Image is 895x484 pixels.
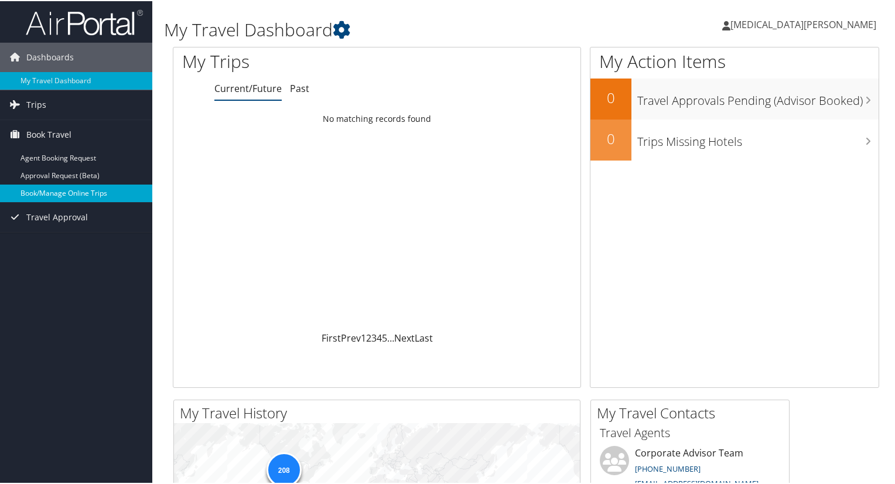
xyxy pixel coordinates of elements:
a: 3 [371,330,377,343]
a: 2 [366,330,371,343]
h2: 0 [590,128,631,148]
a: [PHONE_NUMBER] [635,462,701,473]
h1: My Trips [182,48,402,73]
img: airportal-logo.png [26,8,143,35]
h3: Trips Missing Hotels [637,127,879,149]
span: [MEDICAL_DATA][PERSON_NAME] [730,17,876,30]
a: 4 [377,330,382,343]
h2: My Travel History [180,402,580,422]
span: Dashboards [26,42,74,71]
h1: My Action Items [590,48,879,73]
h2: My Travel Contacts [597,402,789,422]
a: 0Travel Approvals Pending (Advisor Booked) [590,77,879,118]
h2: 0 [590,87,631,107]
span: Trips [26,89,46,118]
a: 0Trips Missing Hotels [590,118,879,159]
h3: Travel Approvals Pending (Advisor Booked) [637,86,879,108]
a: Current/Future [214,81,282,94]
a: First [322,330,341,343]
h1: My Travel Dashboard [164,16,647,41]
a: Next [394,330,415,343]
span: Book Travel [26,119,71,148]
a: Past [290,81,309,94]
a: Last [415,330,433,343]
h3: Travel Agents [600,424,780,440]
a: 1 [361,330,366,343]
span: Travel Approval [26,202,88,231]
a: Prev [341,330,361,343]
a: [MEDICAL_DATA][PERSON_NAME] [722,6,888,41]
td: No matching records found [173,107,580,128]
span: … [387,330,394,343]
a: 5 [382,330,387,343]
